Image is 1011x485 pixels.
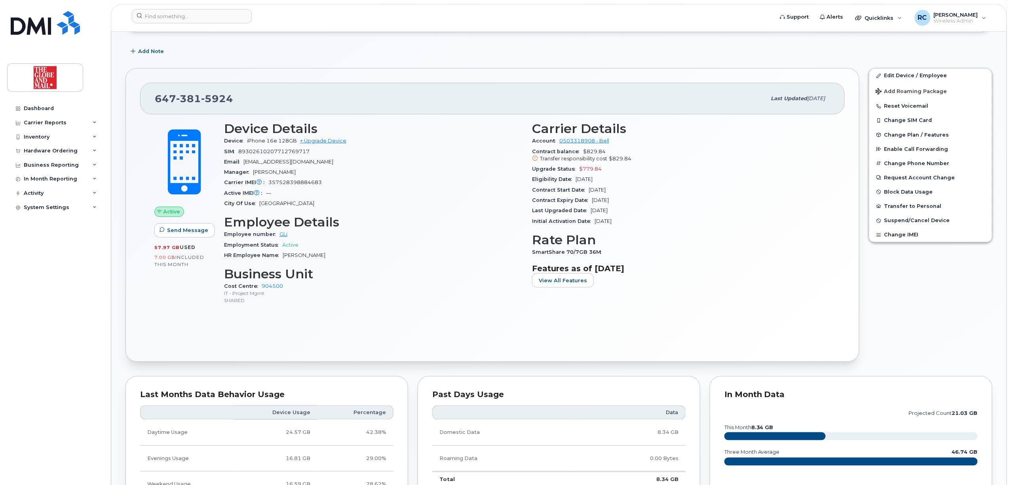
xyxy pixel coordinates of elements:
td: 8.34 GB [574,420,686,445]
span: Suspend/Cancel Device [884,218,950,224]
button: Block Data Usage [869,185,992,199]
div: Richard Chan [909,10,992,26]
span: — [266,190,271,196]
span: RC [918,13,927,23]
h3: Rate Plan [532,233,830,247]
h3: Features as of [DATE] [532,264,830,273]
th: Device Usage [233,405,317,420]
button: Change Plan / Features [869,128,992,142]
span: Wireless Admin [934,18,978,24]
a: 904500 [262,283,283,289]
button: Request Account Change [869,171,992,185]
span: [DATE] [591,207,608,213]
span: 647 [155,93,233,105]
h3: Business Unit [224,267,523,281]
td: 24.57 GB [233,420,317,445]
button: Change SIM Card [869,113,992,127]
td: 42.38% [317,420,393,445]
span: Eligibility Date [532,176,576,182]
text: 46.74 GB [952,449,978,455]
td: 29.00% [317,446,393,472]
tr: Weekdays from 6:00pm to 8:00am [140,446,393,472]
td: 16.81 GB [233,446,317,472]
span: [GEOGRAPHIC_DATA] [259,200,314,206]
span: 357528398884683 [268,179,322,185]
span: SIM [224,148,238,154]
span: [DATE] [592,197,609,203]
span: Account [532,138,559,144]
span: Upgrade Status [532,166,579,172]
button: Enable Call Forwarding [869,142,992,156]
span: Alerts [827,13,844,21]
span: Employment Status [224,242,282,248]
span: [PERSON_NAME] [253,169,296,175]
a: + Upgrade Device [300,138,346,144]
button: Reset Voicemail [869,99,992,113]
span: Active [282,242,298,248]
button: Change Phone Number [869,156,992,171]
span: Change Plan / Features [884,132,949,138]
span: [EMAIL_ADDRESS][DOMAIN_NAME] [243,159,333,165]
a: 0503318908 - Bell [559,138,609,144]
button: Suspend/Cancel Device [869,213,992,228]
span: [PERSON_NAME] [283,252,325,258]
a: GLi [279,231,287,237]
span: Last Upgraded Date [532,207,591,213]
span: 57.97 GB [154,245,180,250]
text: three month average [724,449,780,455]
p: IT - Project Mgmt [224,290,523,297]
td: Domestic Data [432,420,574,445]
p: SHARED [224,297,523,304]
td: Daytime Usage [140,420,233,445]
span: Add Roaming Package [876,88,947,96]
span: [DATE] [595,218,612,224]
span: 381 [176,93,201,105]
th: Percentage [317,405,393,420]
input: Find something... [132,9,252,23]
td: Roaming Data [432,446,574,472]
button: Transfer to Personal [869,199,992,213]
td: Evenings Usage [140,446,233,472]
th: Data [574,405,686,420]
span: [DATE] [589,187,606,193]
span: Active IMEI [224,190,266,196]
span: Carrier IMEI [224,179,268,185]
tspan: 8.34 GB [751,424,773,430]
span: Add Note [138,48,164,55]
button: Send Message [154,223,215,238]
a: Support [775,9,815,25]
h3: Carrier Details [532,122,830,136]
span: City Of Use [224,200,259,206]
span: View All Features [539,277,587,284]
span: [DATE] [576,176,593,182]
div: In Month Data [724,391,978,399]
span: $829.84 [532,148,830,163]
span: Contract Start Date [532,187,589,193]
span: Cost Centre [224,283,262,289]
span: Support [787,13,809,21]
span: iPhone 16e 128GB [247,138,297,144]
span: [DATE] [808,95,825,101]
span: 89302610207712769717 [238,148,310,154]
span: Send Message [167,226,208,234]
a: Edit Device / Employee [869,68,992,83]
span: 7.00 GB [154,255,175,260]
button: Add Roaming Package [869,83,992,99]
button: Add Note [125,44,171,59]
button: View All Features [532,273,594,287]
span: Device [224,138,247,144]
div: Last Months Data Behavior Usage [140,391,393,399]
span: Quicklinks [865,15,894,21]
span: used [180,244,196,250]
span: SmartShare 70/7GB 36M [532,249,605,255]
span: $779.84 [579,166,602,172]
span: Contract Expiry Date [532,197,592,203]
span: Email [224,159,243,165]
text: projected count [909,410,978,416]
h3: Employee Details [224,215,523,229]
span: Initial Activation Date [532,218,595,224]
div: Past Days Usage [432,391,686,399]
text: this month [724,424,773,430]
div: Quicklinks [850,10,908,26]
span: Contract balance [532,148,583,154]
